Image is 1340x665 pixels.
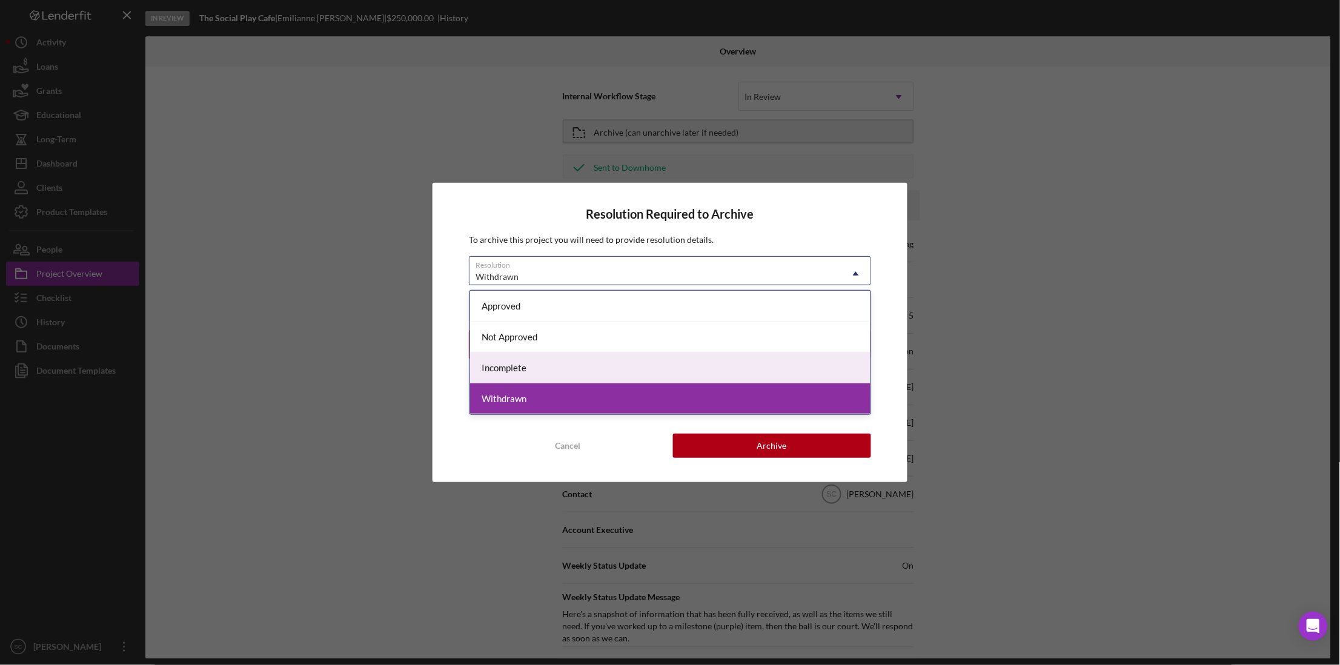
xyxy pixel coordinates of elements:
[757,434,787,458] div: Archive
[556,434,581,458] div: Cancel
[470,352,871,383] div: Incomplete
[470,383,871,414] div: Withdrawn
[469,434,667,458] button: Cancel
[470,322,871,352] div: Not Approved
[476,272,519,282] div: Withdrawn
[470,291,871,322] div: Approved
[469,233,871,246] p: To archive this project you will need to provide resolution details.
[1299,612,1328,641] div: Open Intercom Messenger
[673,434,871,458] button: Archive
[469,207,871,221] h4: Resolution Required to Archive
